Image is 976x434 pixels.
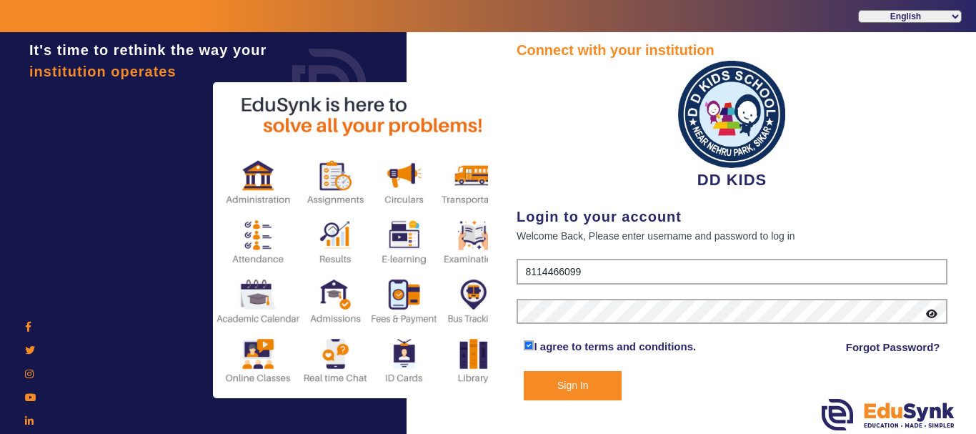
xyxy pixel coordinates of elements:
[534,340,696,352] a: I agree to terms and conditions.
[517,39,947,61] div: Connect with your institution
[846,339,940,356] a: Forgot Password?
[517,259,947,285] input: User Name
[29,42,267,58] span: It's time to rethink the way your
[678,61,785,168] img: be2ea2d6-d9c6-49ef-b70f-223e3d52583c
[524,371,622,400] button: Sign In
[276,32,383,139] img: login.png
[517,227,947,245] div: Welcome Back, Please enter username and password to log in
[517,206,947,227] div: Login to your account
[822,399,955,430] img: edusynk.png
[213,82,513,398] img: login2.png
[29,64,176,79] span: institution operates
[517,61,947,192] div: DD KIDS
